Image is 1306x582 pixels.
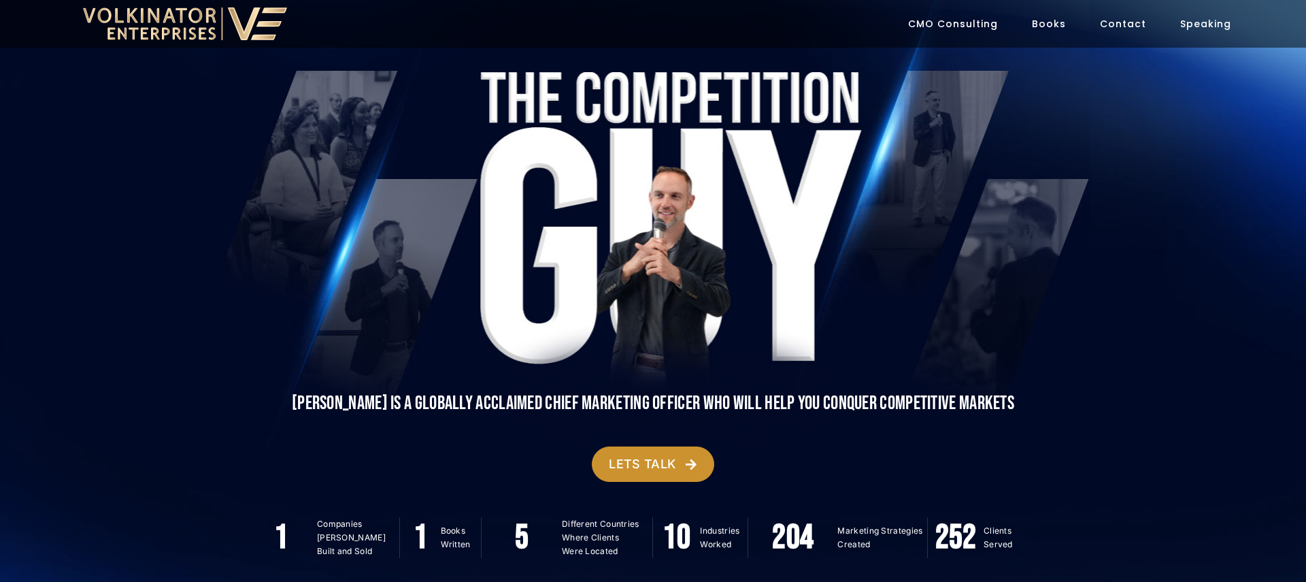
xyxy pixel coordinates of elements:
span: 10 [663,517,690,558]
nav: Menu [309,10,1231,37]
a: Speaking [1180,10,1231,37]
h2: [PERSON_NAME] is a Globally Acclaimed Chief Marketing Officer who will help you Conquer Competiti... [216,392,1090,415]
div: Different Countries Where Clients Were Located [562,517,642,558]
a: Contact [1100,10,1146,37]
span: 1 [414,517,427,558]
a: Books [1032,10,1066,37]
span: 204 [772,517,814,558]
div: Industries Worked [700,517,747,558]
div: Books Written [441,517,482,558]
a: Lets Talk [592,447,714,482]
span: 252 [935,517,977,558]
a: CMO Consulting [908,10,998,37]
img: volkinator logo [83,7,287,41]
span: 5 [515,517,529,558]
div: Clients Served [984,517,1039,558]
div: Marketing Strategies Created [837,517,927,558]
span: 1 [274,517,288,558]
div: Companies [PERSON_NAME] Built and Sold [317,517,389,558]
span: Lets Talk [609,455,675,473]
